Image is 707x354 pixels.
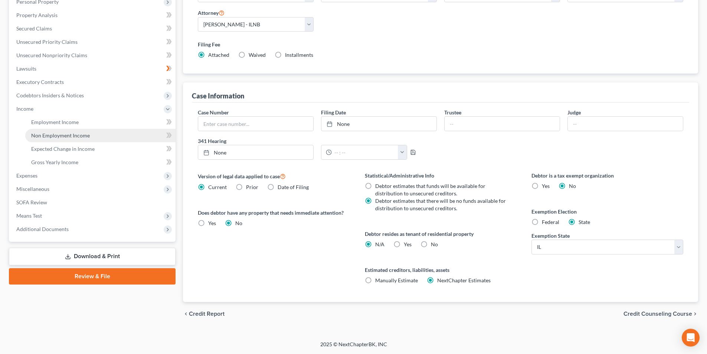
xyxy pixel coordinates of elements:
[31,132,90,139] span: Non Employment Income
[375,241,384,247] span: N/A
[142,341,565,354] div: 2025 © NextChapterBK, INC
[10,196,176,209] a: SOFA Review
[431,241,438,247] span: No
[31,159,78,165] span: Gross Yearly Income
[375,277,418,283] span: Manually Estimate
[16,12,58,18] span: Property Analysis
[16,226,69,232] span: Additional Documents
[246,184,258,190] span: Prior
[10,9,176,22] a: Property Analysis
[189,311,225,317] span: Credit Report
[10,35,176,49] a: Unsecured Priority Claims
[332,145,398,159] input: -- : --
[682,329,700,347] div: Open Intercom Messenger
[285,52,313,58] span: Installments
[198,145,313,159] a: None
[365,230,517,238] label: Debtor resides as tenant of residential property
[375,198,506,211] span: Debtor estimates that there will be no funds available for distribution to unsecured creditors.
[208,184,227,190] span: Current
[16,212,42,219] span: Means Test
[623,311,692,317] span: Credit Counseling Course
[365,266,517,274] label: Estimated creditors, liabilities, assets
[25,129,176,142] a: Non Employment Income
[31,119,79,125] span: Employment Income
[623,311,698,317] button: Credit Counseling Course chevron_right
[208,220,216,226] span: Yes
[25,116,176,129] a: Employment Income
[692,311,698,317] i: chevron_right
[198,108,229,116] label: Case Number
[10,49,176,62] a: Unsecured Nonpriority Claims
[278,184,309,190] span: Date of Filing
[16,105,33,112] span: Income
[183,311,225,317] button: chevron_left Credit Report
[16,39,78,45] span: Unsecured Priority Claims
[16,25,52,32] span: Secured Claims
[198,117,313,131] input: Enter case number...
[568,117,683,131] input: --
[542,183,550,189] span: Yes
[445,117,560,131] input: --
[25,142,176,156] a: Expected Change in Income
[321,117,436,131] a: None
[444,108,461,116] label: Trustee
[437,277,491,283] span: NextChapter Estimates
[16,79,64,85] span: Executory Contracts
[404,241,412,247] span: Yes
[235,220,242,226] span: No
[542,219,559,225] span: Federal
[183,311,189,317] i: chevron_left
[31,146,95,152] span: Expected Change in Income
[365,172,517,179] label: Statistical/Administrative Info
[198,40,683,48] label: Filing Fee
[194,137,441,145] label: 341 Hearing
[10,22,176,35] a: Secured Claims
[25,156,176,169] a: Gross Yearly Income
[16,186,49,192] span: Miscellaneous
[208,52,229,58] span: Attached
[375,183,485,197] span: Debtor estimates that funds will be available for distribution to unsecured creditors.
[249,52,266,58] span: Waived
[16,65,36,72] span: Lawsuits
[567,108,581,116] label: Judge
[198,172,350,181] label: Version of legal data applied to case
[16,52,87,58] span: Unsecured Nonpriority Claims
[531,208,683,215] label: Exemption Election
[579,219,590,225] span: State
[192,91,244,100] div: Case Information
[531,172,683,179] label: Debtor is a tax exempt organization
[9,248,176,265] a: Download & Print
[9,268,176,285] a: Review & File
[198,209,350,217] label: Does debtor have any property that needs immediate attention?
[10,62,176,75] a: Lawsuits
[16,172,37,179] span: Expenses
[16,199,47,205] span: SOFA Review
[531,232,570,240] label: Exemption State
[16,92,84,98] span: Codebtors Insiders & Notices
[569,183,576,189] span: No
[321,108,346,116] label: Filing Date
[10,75,176,89] a: Executory Contracts
[198,8,225,17] label: Attorney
